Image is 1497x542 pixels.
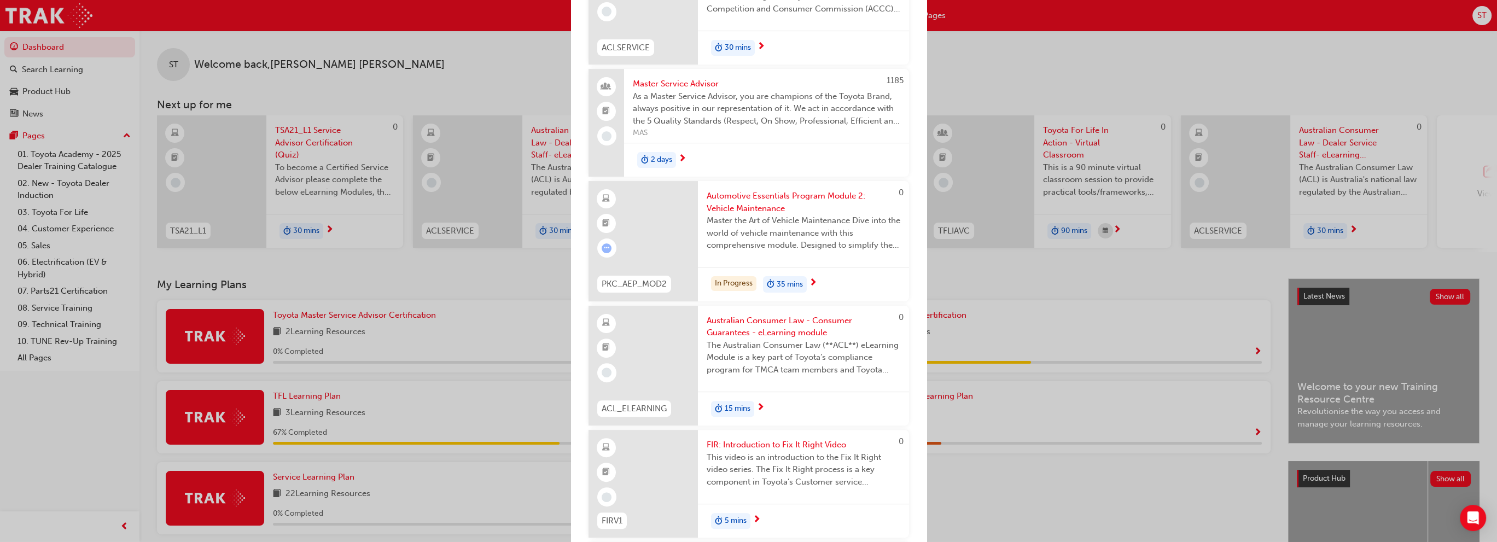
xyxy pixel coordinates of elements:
[725,515,747,527] span: 5 mins
[602,278,667,290] span: PKC_AEP_MOD2
[899,188,904,197] span: 0
[602,341,610,355] span: booktick-icon
[633,78,900,90] span: Master Service Advisor
[707,451,900,488] span: This video is an introduction to the Fix It Right video series. The Fix It Right process is a key...
[602,243,611,253] span: learningRecordVerb_ATTEMPT-icon
[602,368,611,377] span: learningRecordVerb_NONE-icon
[767,277,774,292] span: duration-icon
[602,192,610,206] span: learningResourceType_ELEARNING-icon
[589,306,909,426] a: 0ACL_ELEARNINGAustralian Consumer Law - Consumer Guarantees - eLearning moduleThe Australian Cons...
[1460,505,1486,531] div: Open Intercom Messenger
[756,403,765,413] span: next-icon
[678,154,686,164] span: next-icon
[711,276,756,291] div: In Progress
[651,154,672,166] span: 2 days
[602,492,611,502] span: learningRecordVerb_NONE-icon
[809,278,817,288] span: next-icon
[602,131,611,141] span: learningRecordVerb_NONE-icon
[707,439,900,451] span: FIR: Introduction to Fix It Right Video
[589,181,909,301] a: 0PKC_AEP_MOD2Automotive Essentials Program Module 2: Vehicle MaintenanceMaster the Art of Vehicle...
[899,436,904,446] span: 0
[707,190,900,214] span: Automotive Essentials Program Module 2: Vehicle Maintenance
[602,403,667,415] span: ACL_ELEARNING
[715,402,723,416] span: duration-icon
[633,90,900,127] span: As a Master Service Advisor, you are champions of the Toyota Brand, always positive in our repres...
[725,403,750,415] span: 15 mins
[707,314,900,339] span: Australian Consumer Law - Consumer Guarantees - eLearning module
[589,430,909,538] a: 0FIRV1FIR: Introduction to Fix It Right VideoThis video is an introduction to the Fix It Right vi...
[641,153,649,167] span: duration-icon
[725,42,751,54] span: 30 mins
[602,217,610,231] span: booktick-icon
[887,75,904,85] span: 1185
[602,515,622,527] span: FIRV1
[715,41,723,55] span: duration-icon
[589,69,909,177] a: 1185Master Service AdvisorAs a Master Service Advisor, you are champions of the Toyota Brand, alw...
[757,42,765,52] span: next-icon
[602,441,610,455] span: learningResourceType_ELEARNING-icon
[715,514,723,528] span: duration-icon
[633,127,900,139] span: MAS
[753,515,761,525] span: next-icon
[602,42,650,54] span: ACLSERVICE
[899,312,904,322] span: 0
[602,7,611,16] span: learningRecordVerb_NONE-icon
[707,339,900,376] span: The Australian Consumer Law (**ACL**) eLearning Module is a key part of Toyota’s compliance progr...
[602,104,610,119] span: booktick-icon
[602,316,610,330] span: learningResourceType_ELEARNING-icon
[602,465,610,480] span: booktick-icon
[602,80,610,94] span: people-icon
[707,214,900,252] span: Master the Art of Vehicle Maintenance Dive into the world of vehicle maintenance with this compre...
[777,278,803,291] span: 35 mins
